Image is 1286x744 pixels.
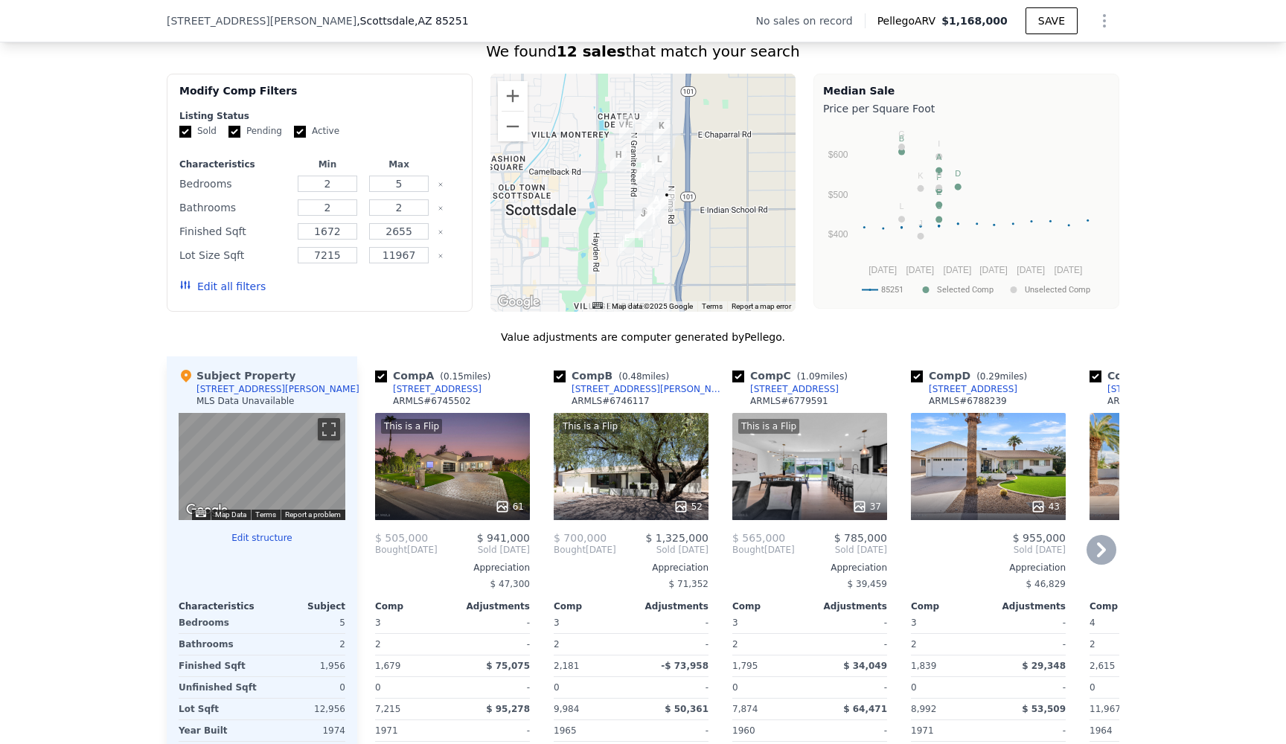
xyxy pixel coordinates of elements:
div: - [813,720,887,741]
span: 11,967 [1090,704,1121,714]
button: Zoom out [498,112,528,141]
div: - [634,612,708,633]
span: $ 95,278 [486,704,530,714]
div: Comp C [732,368,854,383]
span: -$ 73,958 [661,661,708,671]
svg: A chart. [823,119,1110,305]
span: $ 50,361 [665,704,708,714]
text: [DATE] [944,265,972,275]
div: Lot Size Sqft [179,245,289,266]
button: Toggle fullscreen view [318,418,340,440]
text: Selected Comp [937,285,994,295]
span: $ 700,000 [554,532,607,544]
div: 12,956 [265,699,345,719]
label: Sold [179,125,217,138]
button: Edit structure [179,532,345,544]
div: Appreciation [911,562,1066,574]
div: - [455,634,530,655]
span: Bought [732,544,764,556]
span: $ 29,348 [1022,661,1066,671]
div: Street View [179,413,345,520]
div: [STREET_ADDRESS] [929,383,1017,395]
span: ( miles) [970,371,1033,382]
span: $ 505,000 [375,532,428,544]
div: This is a Flip [738,419,799,434]
span: 9,984 [554,704,579,714]
div: [STREET_ADDRESS] [1107,383,1196,395]
button: Map Data [215,510,246,520]
span: Bought [375,544,407,556]
div: - [991,677,1066,698]
div: - [813,612,887,633]
text: K [918,171,924,180]
div: Comp [375,600,452,612]
img: Google [494,292,543,312]
strong: 12 sales [557,42,626,60]
div: Appreciation [375,562,530,574]
div: 1971 [911,720,985,741]
span: $ 47,300 [490,579,530,589]
span: 3 [554,618,560,628]
div: Bathrooms [179,634,259,655]
span: Sold [DATE] [438,544,530,556]
div: 2 [732,634,807,655]
div: Finished Sqft [179,655,259,676]
button: Clear [438,229,444,235]
a: Terms [702,302,723,310]
span: $ 64,471 [843,704,887,714]
div: 2 [1090,634,1164,655]
div: [STREET_ADDRESS] [750,383,839,395]
div: Listing Status [179,110,460,122]
div: Comp [554,600,631,612]
text: $600 [828,150,848,160]
div: Comp D [911,368,1033,383]
div: 2 [554,634,628,655]
label: Active [294,125,339,138]
div: - [634,720,708,741]
div: Comp A [375,368,496,383]
div: Finished Sqft [179,221,289,242]
div: 43 [1031,499,1060,514]
span: 4 [1090,618,1095,628]
text: L [899,202,903,211]
div: - [455,720,530,741]
div: [DATE] [375,544,438,556]
span: 2,181 [554,661,579,671]
div: We found that match your search [167,41,1119,62]
div: Characteristics [179,158,289,170]
span: 0 [911,682,917,693]
text: F [936,173,941,182]
span: 0 [554,682,560,693]
div: 8514 E Turney Ave [636,159,652,185]
img: Google [182,501,231,520]
span: 0.48 [622,371,642,382]
a: [STREET_ADDRESS] [1090,383,1196,395]
div: 2 [911,634,985,655]
div: - [991,634,1066,655]
div: 8526 E Whitton Ave [639,215,655,240]
text: [DATE] [868,265,897,275]
text: C [936,202,942,211]
div: 2 [265,634,345,655]
input: Pending [228,126,240,138]
div: 3931 N 87th St [648,192,665,217]
text: [DATE] [1055,265,1083,275]
button: SAVE [1026,7,1078,34]
div: 8214 E Camelback Rd [610,147,627,173]
div: Appreciation [1090,562,1244,574]
span: $ 71,352 [669,579,708,589]
div: Min [295,158,360,170]
button: Clear [438,205,444,211]
span: 7,215 [375,704,400,714]
div: 8740 E Amelia Ave [659,187,675,213]
span: $ 53,509 [1022,704,1066,714]
a: Report a problem [285,510,341,519]
span: 3 [732,618,738,628]
div: 1965 [554,720,628,741]
div: Median Sale [823,83,1110,98]
span: 1.09 [800,371,820,382]
span: ( miles) [612,371,675,382]
div: [DATE] [732,544,795,556]
a: [STREET_ADDRESS] [375,383,482,395]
